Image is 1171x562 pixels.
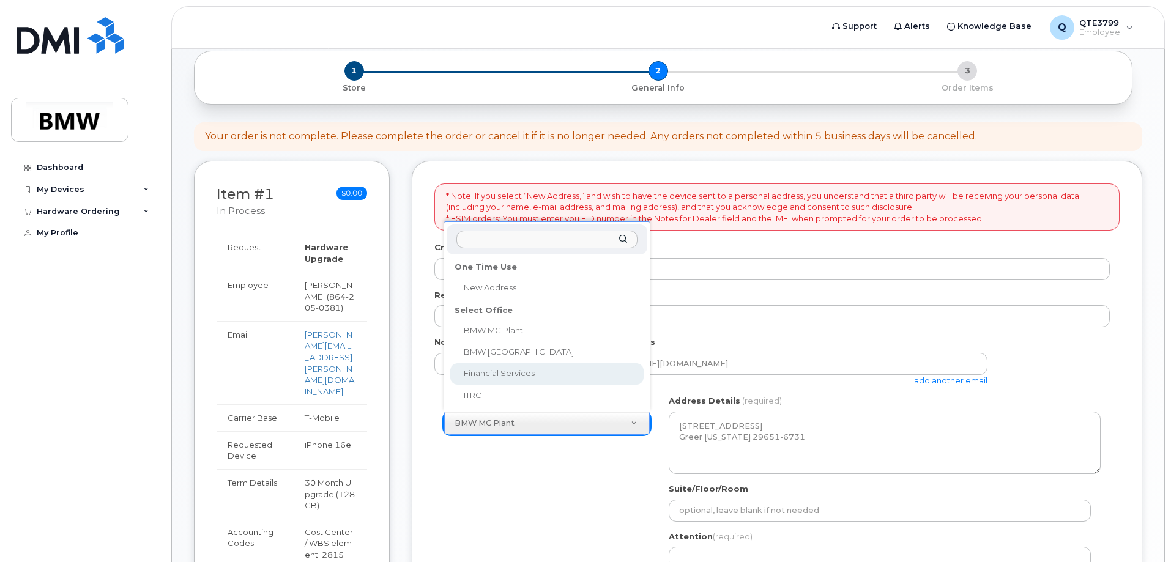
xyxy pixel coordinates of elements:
div: BMW MC Plant [452,321,642,340]
div: Select Office [450,301,644,320]
div: Financial Services [452,364,642,383]
div: BMW [GEOGRAPHIC_DATA] [452,342,642,361]
div: One Time Use [450,258,644,277]
div: ITRC [452,386,642,405]
div: New Address [452,278,642,297]
iframe: Messenger Launcher [1118,509,1162,553]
